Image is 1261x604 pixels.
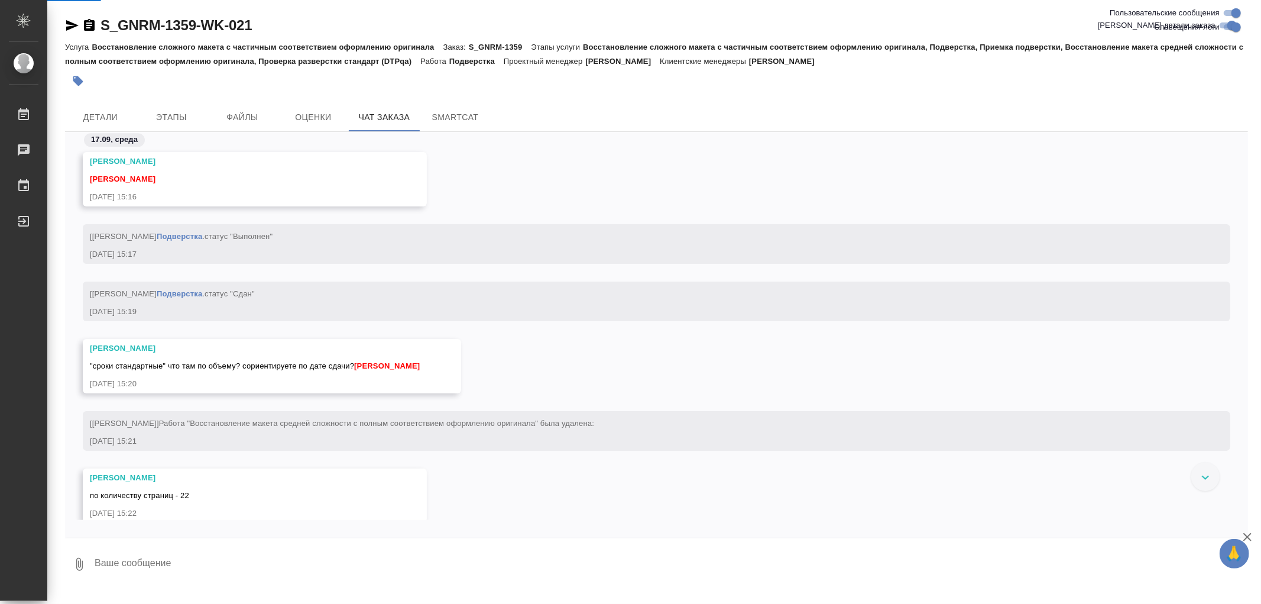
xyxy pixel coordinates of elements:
span: статус "Выполнен" [205,232,273,241]
button: 🙏 [1220,539,1249,569]
div: [DATE] 15:16 [90,191,385,203]
div: [PERSON_NAME] [90,472,385,484]
span: [PERSON_NAME] [354,361,420,370]
span: [PERSON_NAME] [90,175,155,183]
p: Клиентские менеджеры [660,57,749,66]
span: по количеству страниц - 22 [90,491,189,500]
span: Детали [72,110,129,125]
button: Скопировать ссылку для ЯМессенджера [65,18,79,33]
span: Этапы [143,110,200,125]
span: статус "Сдан" [205,289,255,298]
span: [[PERSON_NAME]] [90,419,594,428]
p: 17.09, среда [91,134,138,146]
span: Пользовательские сообщения [1110,7,1220,19]
p: [PERSON_NAME] [749,57,824,66]
span: [PERSON_NAME] детали заказа [1098,20,1215,31]
a: Подверстка [157,232,202,241]
p: Восстановление сложного макета с частичным соответствием оформлению оригинала, Подверстка, Приемк... [65,43,1243,66]
p: S_GNRM-1359 [469,43,531,51]
p: Этапы услуги [531,43,583,51]
span: Работа "Восстановление макета средней сложности с полным соответствием оформлению оригинала" была... [159,419,594,428]
span: Оценки [285,110,342,125]
div: [DATE] 15:19 [90,306,1189,318]
div: [DATE] 15:22 [90,508,385,519]
p: Заказ: [443,43,469,51]
p: Подверстка [449,57,504,66]
p: [PERSON_NAME] [585,57,660,66]
span: [[PERSON_NAME] . [90,232,273,241]
span: [[PERSON_NAME] . [90,289,255,298]
p: Восстановление сложного макета с частичным соответствием оформлению оригинала [92,43,443,51]
p: Услуга [65,43,92,51]
span: 🙏 [1224,541,1244,566]
div: [DATE] 15:20 [90,378,420,390]
p: Проектный менеджер [504,57,585,66]
span: "сроки стандартные" что там по объему? сориентируете по дате сдачи? [90,361,420,370]
span: SmartCat [427,110,484,125]
p: Работа [420,57,449,66]
a: S_GNRM-1359-WK-021 [101,17,252,33]
div: [PERSON_NAME] [90,156,385,167]
span: Чат заказа [356,110,413,125]
a: Подверстка [157,289,202,298]
div: [DATE] 15:17 [90,248,1189,260]
button: Скопировать ссылку [82,18,96,33]
span: Файлы [214,110,271,125]
span: Оповещения-логи [1154,21,1220,33]
div: [DATE] 15:21 [90,435,1189,447]
button: Добавить тэг [65,68,91,94]
div: [PERSON_NAME] [90,343,420,354]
